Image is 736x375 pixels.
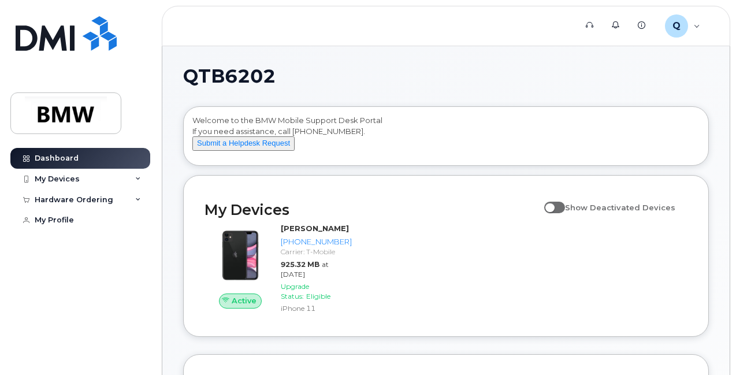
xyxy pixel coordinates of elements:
a: Submit a Helpdesk Request [192,138,295,147]
span: QTB6202 [183,68,276,85]
span: Active [232,295,257,306]
strong: [PERSON_NAME] [281,224,349,233]
h2: My Devices [205,201,538,218]
a: Active[PERSON_NAME][PHONE_NUMBER]Carrier: T-Mobile925.32 MBat [DATE]Upgrade Status:EligibleiPhone 11 [205,223,356,315]
button: Submit a Helpdesk Request [192,136,295,151]
div: iPhone 11 [281,303,352,313]
span: Show Deactivated Devices [565,203,675,212]
iframe: Messenger Launcher [686,325,727,366]
input: Show Deactivated Devices [544,196,553,206]
span: 925.32 MB [281,260,319,269]
div: [PHONE_NUMBER] [281,236,352,247]
div: Carrier: T-Mobile [281,247,352,257]
span: at [DATE] [281,260,329,279]
div: Welcome to the BMW Mobile Support Desk Portal If you need assistance, call [PHONE_NUMBER]. [192,115,700,161]
span: Upgrade Status: [281,282,309,300]
span: Eligible [306,292,330,300]
img: iPhone_11.jpg [214,229,267,282]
